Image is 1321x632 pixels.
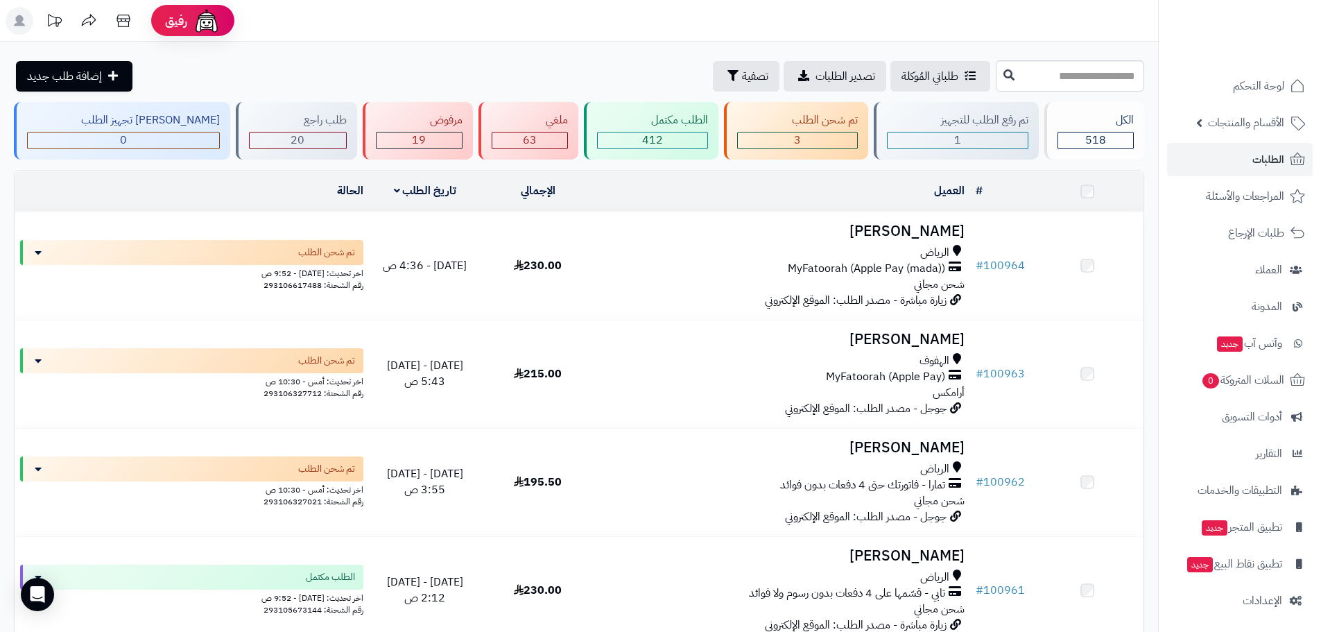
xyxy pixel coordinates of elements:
[514,474,562,490] span: 195.50
[1167,547,1313,581] a: تطبيق نقاط البيعجديد
[785,400,947,417] span: جوجل - مصدر الطلب: الموقع الإلكتروني
[976,582,983,599] span: #
[264,387,363,400] span: رقم الشحنة: 293106327712
[1167,143,1313,176] a: الطلبات
[20,590,363,604] div: اخر تحديث: [DATE] - 9:52 ص
[1233,76,1284,96] span: لوحة التحكم
[1167,584,1313,617] a: الإعدادات
[914,601,965,617] span: شحن مجاني
[1167,511,1313,544] a: تطبيق المتجرجديد
[476,102,581,160] a: ملغي 63
[581,102,721,160] a: الطلب مكتمل 412
[597,112,708,128] div: الطلب مكتمل
[514,257,562,274] span: 230.00
[1167,69,1313,103] a: لوحة التحكم
[394,182,457,199] a: تاريخ الطلب
[233,102,359,160] a: طلب راجع 20
[919,353,949,369] span: الهفوف
[264,604,363,616] span: رقم الشحنة: 293105673144
[600,332,965,348] h3: [PERSON_NAME]
[1167,180,1313,213] a: المراجعات والأسئلة
[598,133,707,148] div: 412
[721,102,870,160] a: تم شحن الطلب 3
[521,182,555,199] a: الإجمالي
[250,133,345,148] div: 20
[742,68,768,85] span: تصفية
[387,574,463,606] span: [DATE] - [DATE] 2:12 ص
[749,586,945,601] span: تابي - قسّمها على 4 دفعات بدون رسوم ولا فوائد
[794,132,801,148] span: 3
[360,102,476,160] a: مرفوض 19
[21,578,54,611] div: Open Intercom Messenger
[523,132,537,148] span: 63
[976,474,1025,490] a: #100962
[1222,407,1282,427] span: أدوات التسويق
[934,182,965,199] a: العميل
[1198,481,1282,500] span: التطبيقات والخدمات
[914,493,965,509] span: شحن مجاني
[383,257,467,274] span: [DATE] - 4:36 ص
[1187,557,1213,572] span: جديد
[976,366,983,382] span: #
[888,133,1028,148] div: 1
[1217,336,1243,352] span: جديد
[1167,290,1313,323] a: المدونة
[737,112,857,128] div: تم شحن الطلب
[887,112,1028,128] div: تم رفع الطلب للتجهيز
[20,481,363,496] div: اخر تحديث: أمس - 10:30 ص
[920,245,949,261] span: الرياض
[337,182,363,199] a: الحالة
[11,102,233,160] a: [PERSON_NAME] تجهيز الطلب 0
[920,570,949,586] span: الرياض
[1216,334,1282,353] span: وآتس آب
[1252,297,1282,316] span: المدونة
[377,133,462,148] div: 19
[901,68,958,85] span: طلباتي المُوكلة
[27,68,102,85] span: إضافة طلب جديد
[1057,112,1134,128] div: الكل
[1167,474,1313,507] a: التطبيقات والخدمات
[1167,400,1313,434] a: أدوات التسويق
[713,61,779,92] button: تصفية
[600,223,965,239] h3: [PERSON_NAME]
[1202,520,1227,536] span: جديد
[1255,260,1282,280] span: العملاء
[1167,437,1313,470] a: التقارير
[412,132,426,148] span: 19
[1201,370,1284,390] span: السلات المتروكة
[976,257,983,274] span: #
[1243,591,1282,610] span: الإعدادات
[1167,364,1313,397] a: السلات المتروكة0
[1167,216,1313,250] a: طلبات الإرجاع
[298,462,355,476] span: تم شحن الطلب
[1042,102,1147,160] a: الكل518
[514,366,562,382] span: 215.00
[784,61,886,92] a: تصدير الطلبات
[1167,327,1313,360] a: وآتس آبجديد
[20,373,363,388] div: اخر تحديث: أمس - 10:30 ص
[1085,132,1106,148] span: 518
[1167,253,1313,287] a: العملاء
[1252,150,1284,169] span: الطلبات
[815,68,875,85] span: تصدير الطلبات
[1206,187,1284,206] span: المراجعات والأسئلة
[914,276,965,293] span: شحن مجاني
[600,548,965,564] h3: [PERSON_NAME]
[954,132,961,148] span: 1
[492,133,567,148] div: 63
[1256,444,1282,463] span: التقارير
[306,570,355,584] span: الطلب مكتمل
[738,133,856,148] div: 3
[600,440,965,456] h3: [PERSON_NAME]
[976,582,1025,599] a: #100961
[780,477,945,493] span: تمارا - فاتورتك حتى 4 دفعات بدون فوائد
[264,279,363,291] span: رقم الشحنة: 293106617488
[193,7,221,35] img: ai-face.png
[120,132,127,148] span: 0
[264,495,363,508] span: رقم الشحنة: 293106327021
[765,292,947,309] span: زيارة مباشرة - مصدر الطلب: الموقع الإلكتروني
[976,182,983,199] a: #
[1228,223,1284,243] span: طلبات الإرجاع
[298,246,355,259] span: تم شحن الطلب
[788,261,945,277] span: MyFatoorah (Apple Pay (mada))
